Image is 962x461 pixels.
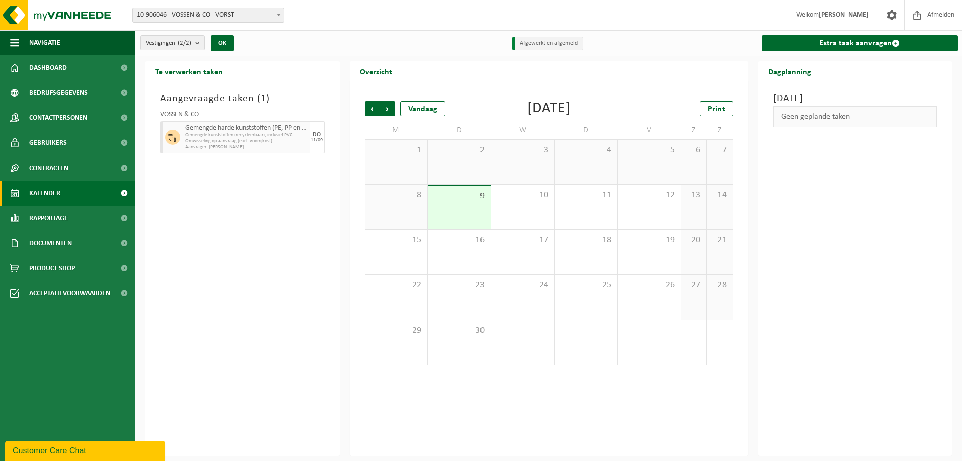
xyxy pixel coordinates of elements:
[686,280,701,291] span: 27
[433,280,486,291] span: 23
[623,190,675,201] span: 12
[29,231,72,256] span: Documenten
[686,235,701,246] span: 20
[133,8,284,22] span: 10-906046 - VOSSEN & CO - VORST
[773,106,937,127] div: Geen geplande taken
[160,111,325,121] div: VOSSEN & CO
[185,144,307,150] span: Aanvrager: [PERSON_NAME]
[560,235,612,246] span: 18
[560,190,612,201] span: 11
[370,235,422,246] span: 15
[712,190,727,201] span: 14
[370,190,422,201] span: 8
[365,101,380,116] span: Vorige
[29,256,75,281] span: Product Shop
[370,325,422,336] span: 29
[708,105,725,113] span: Print
[5,439,167,461] iframe: chat widget
[428,121,491,139] td: D
[712,280,727,291] span: 28
[365,121,428,139] td: M
[370,145,422,156] span: 1
[712,235,727,246] span: 21
[29,130,67,156] span: Gebruikers
[400,101,445,116] div: Vandaag
[700,101,733,116] a: Print
[496,280,549,291] span: 24
[560,280,612,291] span: 25
[623,235,675,246] span: 19
[145,61,233,81] h2: Te verwerken taken
[313,132,321,138] div: DO
[350,61,402,81] h2: Overzicht
[491,121,554,139] td: W
[623,280,675,291] span: 26
[380,101,395,116] span: Volgende
[433,235,486,246] span: 16
[370,280,422,291] span: 22
[707,121,733,139] td: Z
[686,190,701,201] span: 13
[681,121,707,139] td: Z
[160,91,325,106] h3: Aangevraagde taken ( )
[211,35,234,51] button: OK
[773,91,937,106] h3: [DATE]
[29,206,68,231] span: Rapportage
[140,35,205,50] button: Vestigingen(2/2)
[496,235,549,246] span: 17
[29,181,60,206] span: Kalender
[758,61,821,81] h2: Dagplanning
[185,124,307,132] span: Gemengde harde kunststoffen (PE, PP en PVC), recycleerbaar (industrieel)
[512,37,583,50] li: Afgewerkt en afgemeld
[185,132,307,138] span: Gemengde kunststoffen (recycleerbaar), inclusief PVC
[29,55,67,80] span: Dashboard
[29,30,60,55] span: Navigatie
[185,138,307,144] span: Omwisseling op aanvraag (excl. voorrijkost)
[146,36,191,51] span: Vestigingen
[560,145,612,156] span: 4
[178,40,191,46] count: (2/2)
[29,105,87,130] span: Contactpersonen
[762,35,958,51] a: Extra taak aanvragen
[311,138,323,143] div: 11/09
[527,101,571,116] div: [DATE]
[618,121,681,139] td: V
[819,11,869,19] strong: [PERSON_NAME]
[496,145,549,156] span: 3
[261,94,266,104] span: 1
[496,190,549,201] span: 10
[555,121,618,139] td: D
[433,325,486,336] span: 30
[29,281,110,306] span: Acceptatievoorwaarden
[686,145,701,156] span: 6
[132,8,284,23] span: 10-906046 - VOSSEN & CO - VORST
[29,80,88,105] span: Bedrijfsgegevens
[29,156,68,181] span: Contracten
[433,191,486,202] span: 9
[623,145,675,156] span: 5
[712,145,727,156] span: 7
[433,145,486,156] span: 2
